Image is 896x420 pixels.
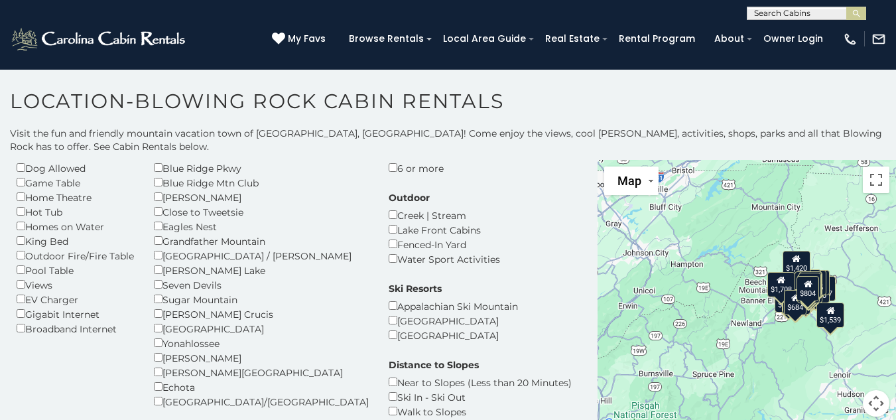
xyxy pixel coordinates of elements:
button: Toggle fullscreen view [863,167,889,193]
div: Grandfather Mountain [154,234,369,248]
div: $757 [799,271,822,297]
div: Sugar Mountain [154,292,369,307]
span: My Favs [288,32,326,46]
img: mail-regular-white.png [871,32,886,46]
a: Browse Rentals [342,29,430,49]
div: Game Table [17,175,134,190]
div: $1,565 [783,289,810,315]
div: Lake Front Cabins [389,222,500,237]
label: Outdoor [389,191,430,204]
a: Rental Program [612,29,702,49]
div: Appalachian Ski Mountain [389,299,518,313]
div: Eagles Nest [154,219,369,234]
div: Home Theatre [17,190,134,204]
div: 6 or more [389,161,483,175]
div: Hot Tub [17,204,134,219]
span: Map [617,174,641,188]
div: EV Charger [17,292,134,307]
div: Water Sport Activities [389,251,500,266]
img: White-1-2.png [10,26,189,52]
a: Real Estate [539,29,606,49]
div: Blue Ridge Pkwy [154,161,369,175]
div: Gigabit Internet [17,307,134,321]
div: Outdoor Fire/Fire Table [17,248,134,263]
div: [PERSON_NAME] Lake [154,263,369,277]
div: $1,290 [802,277,830,303]
div: Yonahlossee [154,336,369,350]
div: $804 [797,275,819,301]
div: Ski In - Ski Out [389,389,572,404]
a: My Favs [272,32,329,46]
button: Map camera controls [863,390,889,417]
div: [PERSON_NAME] [154,190,369,204]
div: $1,165 [799,269,826,295]
div: $775 [799,273,821,298]
button: Change map style [604,167,659,195]
div: King Bed [17,234,134,248]
div: $1,708 [767,272,795,297]
div: $1,539 [816,302,844,327]
div: Blue Ridge Mtn Club [154,175,369,190]
div: $684 [784,289,806,315]
div: Broadband Internet [17,321,134,336]
div: $1,397 [807,276,835,301]
label: Distance to Slopes [389,358,479,372]
div: [PERSON_NAME][GEOGRAPHIC_DATA] [154,365,369,380]
div: [GEOGRAPHIC_DATA]/[GEOGRAPHIC_DATA] [154,394,369,409]
div: [PERSON_NAME] [154,350,369,365]
a: Owner Login [757,29,830,49]
div: $704 [797,278,820,303]
div: Pool Table [17,263,134,277]
div: Close to Tweetsie [154,204,369,219]
div: [GEOGRAPHIC_DATA] [389,313,518,328]
div: [GEOGRAPHIC_DATA] [389,328,518,342]
a: Local Area Guide [436,29,533,49]
div: $1,442 [774,287,802,312]
div: Views [17,277,134,292]
div: [GEOGRAPHIC_DATA] [154,321,369,336]
div: Walk to Slopes [389,404,572,419]
label: Ski Resorts [389,282,442,295]
div: Homes on Water [17,219,134,234]
div: [PERSON_NAME] Crucis [154,307,369,321]
div: [GEOGRAPHIC_DATA] / [PERSON_NAME] [154,248,369,263]
div: $1,420 [783,250,810,275]
div: Creek | Stream [389,208,500,222]
div: Fenced-In Yard [389,237,500,251]
div: Seven Devils [154,277,369,292]
div: Near to Slopes (Less than 20 Minutes) [389,375,572,389]
div: Echota [154,380,369,394]
div: Dog Allowed [17,161,134,175]
div: $1,164 [802,269,830,295]
img: phone-regular-white.png [843,32,858,46]
a: About [708,29,751,49]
